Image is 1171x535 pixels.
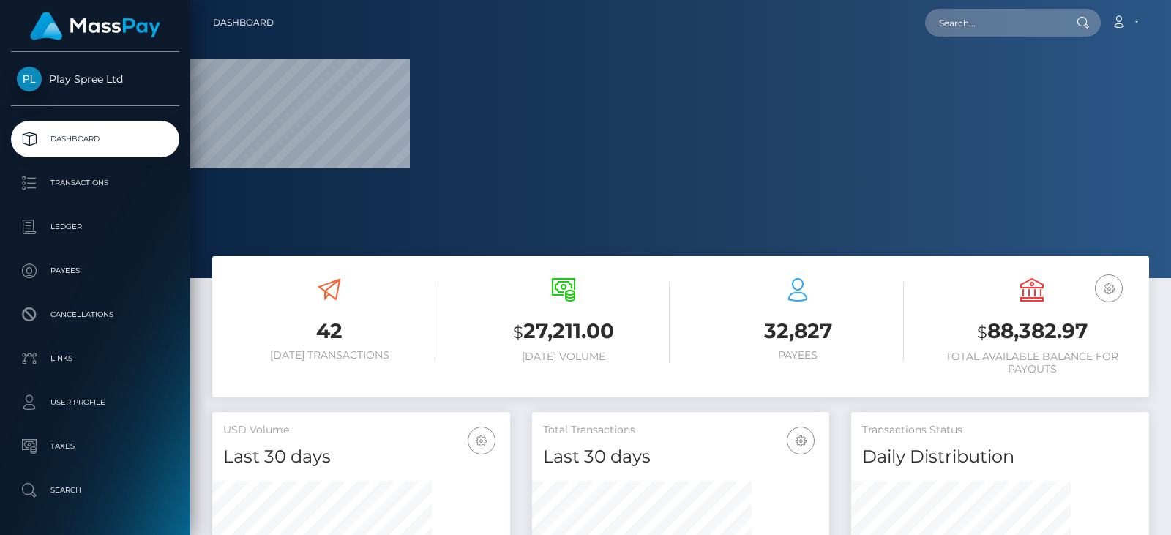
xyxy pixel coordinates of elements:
p: Cancellations [17,304,173,326]
h6: [DATE] Volume [457,351,670,363]
p: Transactions [17,172,173,194]
h6: Total Available Balance for Payouts [926,351,1138,375]
a: Links [11,340,179,377]
a: Transactions [11,165,179,201]
img: Play Spree Ltd [17,67,42,91]
h5: USD Volume [223,423,499,438]
h3: 27,211.00 [457,317,670,347]
h3: 88,382.97 [926,317,1138,347]
a: Payees [11,252,179,289]
p: Payees [17,260,173,282]
p: Links [17,348,173,370]
a: Dashboard [213,7,274,38]
h4: Daily Distribution [862,444,1138,470]
p: Ledger [17,216,173,238]
h5: Total Transactions [543,423,819,438]
a: Cancellations [11,296,179,333]
p: User Profile [17,392,173,414]
small: $ [513,322,523,343]
p: Dashboard [17,128,173,150]
a: Search [11,472,179,509]
input: Search... [925,9,1063,37]
a: Taxes [11,428,179,465]
h5: Transactions Status [862,423,1138,438]
a: User Profile [11,384,179,421]
a: Ledger [11,209,179,245]
h3: 42 [223,317,435,345]
span: Play Spree Ltd [11,72,179,86]
h6: [DATE] Transactions [223,349,435,362]
h4: Last 30 days [223,444,499,470]
h4: Last 30 days [543,444,819,470]
h6: Payees [692,349,904,362]
h3: 32,827 [692,317,904,345]
p: Search [17,479,173,501]
small: $ [977,322,987,343]
img: MassPay Logo [30,12,160,40]
a: Dashboard [11,121,179,157]
p: Taxes [17,435,173,457]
